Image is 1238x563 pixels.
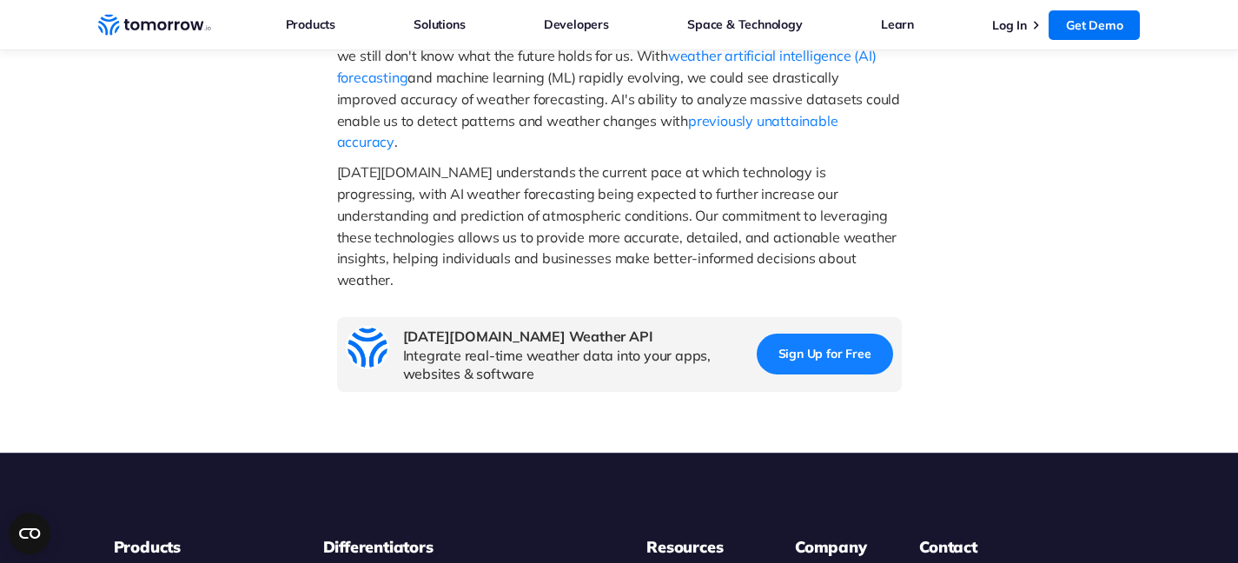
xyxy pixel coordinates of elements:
a: Home link [98,12,211,38]
span: [DATE][DOMAIN_NAME] understands the current pace at which technology is progressing, with AI weat... [337,163,900,288]
h3: Products [114,537,276,558]
a: Products [286,13,335,36]
h3: Differentiators [323,537,600,558]
a: Space & Technology [687,13,802,36]
a: Log In [992,17,1027,33]
span: . [394,133,398,150]
h3: Resources [646,537,748,558]
button: Open CMP widget [9,513,50,554]
h3: Company [795,537,872,558]
a: Solutions [414,13,465,36]
a: Learn [881,13,914,36]
a: Developers [544,13,609,36]
a: Get Demo [1049,10,1140,40]
dt: Contact [919,537,1124,558]
span: and machine learning (ML) rapidly evolving, we could see drastically improved accuracy of weather... [337,69,904,129]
